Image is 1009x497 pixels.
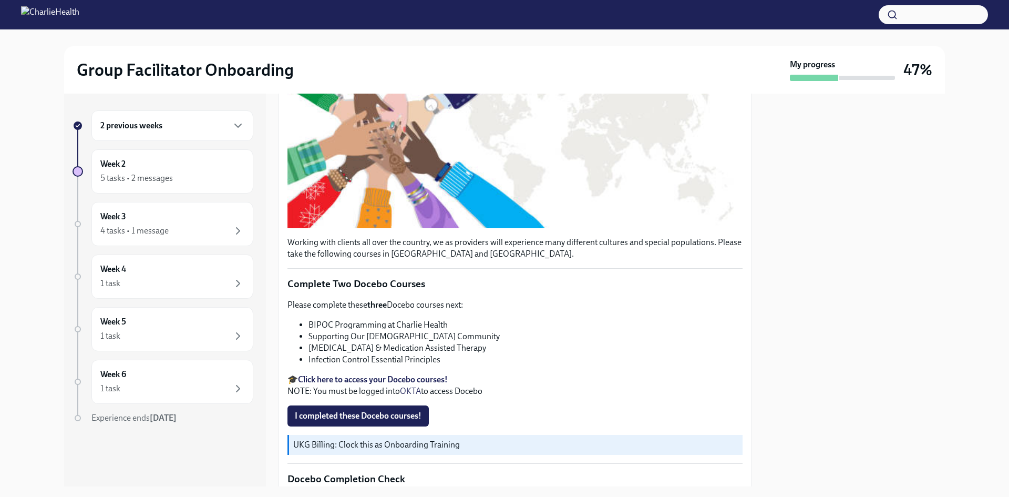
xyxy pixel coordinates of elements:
img: CharlieHealth [21,6,79,23]
li: Infection Control Essential Principles [308,354,743,366]
p: Docebo Completion Check [287,472,743,486]
div: 1 task [100,330,120,342]
span: I completed these Docebo courses! [295,411,421,421]
li: BIPOC Programming at Charlie Health [308,319,743,331]
h6: Week 5 [100,316,126,328]
p: UKG Billing: Clock this as Onboarding Training [293,439,738,451]
div: 4 tasks • 1 message [100,225,169,237]
a: Week 34 tasks • 1 message [73,202,253,246]
a: OKTA [400,386,421,396]
li: [MEDICAL_DATA] & Medication Assisted Therapy [308,342,743,354]
a: Week 51 task [73,307,253,351]
button: Zoom image [287,42,743,228]
p: 🎓 NOTE: You must be logged into to access Docebo [287,374,743,397]
div: 1 task [100,278,120,289]
a: Click here to access your Docebo courses! [298,374,448,384]
button: I completed these Docebo courses! [287,405,429,427]
a: Week 61 task [73,360,253,404]
h6: 2 previous weeks [100,120,162,131]
h3: 47% [903,60,932,79]
div: 2 previous weeks [91,110,253,141]
h2: Group Facilitator Onboarding [77,59,294,80]
h6: Week 4 [100,263,126,275]
p: Please complete these Docebo courses next: [287,299,743,311]
p: Complete Two Docebo Courses [287,277,743,291]
strong: three [367,300,387,310]
h6: Week 6 [100,369,126,380]
p: Working with clients all over the country, we as providers will experience many different culture... [287,237,743,260]
li: Supporting Our [DEMOGRAPHIC_DATA] Community [308,331,743,342]
strong: [DATE] [150,413,177,423]
span: Experience ends [91,413,177,423]
div: 5 tasks • 2 messages [100,173,173,184]
strong: My progress [790,59,835,70]
h6: Week 2 [100,158,126,170]
div: 1 task [100,383,120,394]
a: Week 25 tasks • 2 messages [73,149,253,194]
a: Week 41 task [73,255,253,299]
h6: Week 3 [100,211,126,222]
